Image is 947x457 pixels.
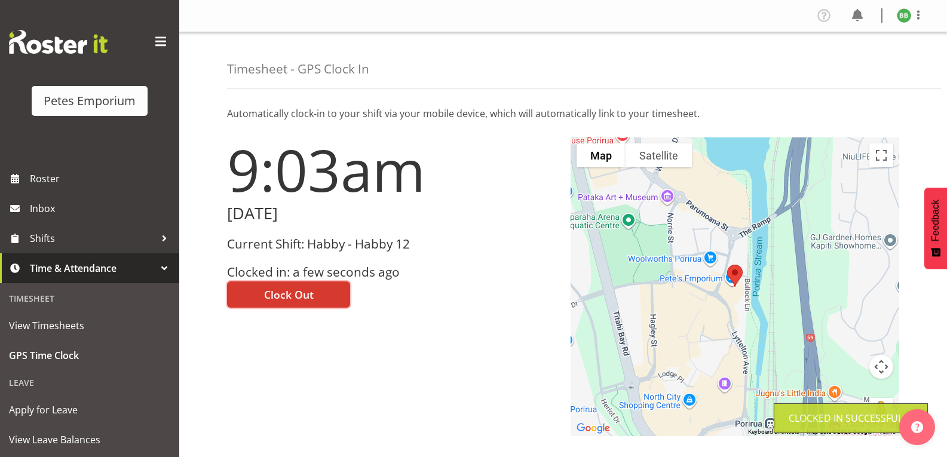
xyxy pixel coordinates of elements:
span: Time & Attendance [30,259,155,277]
div: Clocked in Successfully [789,411,913,425]
button: Toggle fullscreen view [869,143,893,167]
a: View Leave Balances [3,425,176,455]
h3: Clocked in: a few seconds ago [227,265,556,279]
span: Roster [30,170,173,188]
img: Google [574,421,613,436]
img: Rosterit website logo [9,30,108,54]
span: View Leave Balances [9,431,170,449]
span: Feedback [930,200,941,241]
img: help-xxl-2.png [911,421,923,433]
div: Timesheet [3,286,176,311]
a: Apply for Leave [3,395,176,425]
img: beena-bist9974.jpg [897,8,911,23]
button: Feedback - Show survey [924,188,947,269]
a: GPS Time Clock [3,341,176,370]
button: Drag Pegman onto the map to open Street View [869,398,893,422]
span: View Timesheets [9,317,170,335]
h2: [DATE] [227,204,556,223]
span: Inbox [30,200,173,217]
p: Automatically clock-in to your shift via your mobile device, which will automatically link to you... [227,106,899,121]
div: Petes Emporium [44,92,136,110]
a: Open this area in Google Maps (opens a new window) [574,421,613,436]
span: Clock Out [264,287,314,302]
h4: Timesheet - GPS Clock In [227,62,369,76]
span: Shifts [30,229,155,247]
button: Keyboard shortcuts [748,428,799,436]
span: GPS Time Clock [9,346,170,364]
a: View Timesheets [3,311,176,341]
button: Clock Out [227,281,350,308]
button: Show satellite imagery [626,143,692,167]
button: Map camera controls [869,355,893,379]
h1: 9:03am [227,137,556,202]
div: Leave [3,370,176,395]
span: Apply for Leave [9,401,170,419]
h3: Current Shift: Habby - Habby 12 [227,237,556,251]
button: Show street map [577,143,626,167]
